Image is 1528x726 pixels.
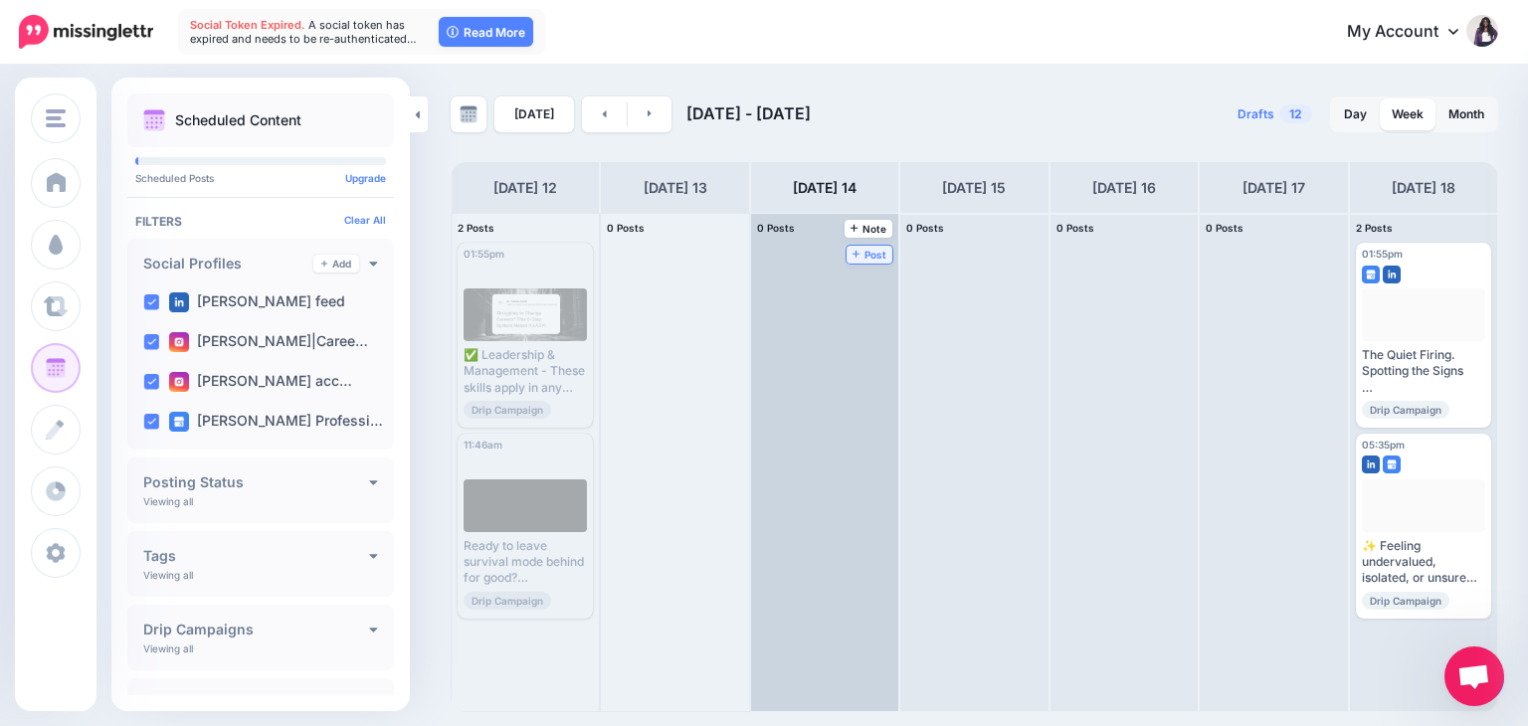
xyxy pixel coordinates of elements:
[1362,347,1485,396] div: The Quiet Firing. Spotting the Signs Read more 👉🏾 [URL] #Executive #BuildConfidence #CareerAdvice...
[757,222,795,234] span: 0 Posts
[190,18,305,32] span: Social Token Expired.
[169,332,189,352] img: instagram-square.png
[847,246,893,264] a: Post
[143,109,165,131] img: calendar.png
[1383,455,1401,473] img: google_business-square.png
[169,332,368,352] label: [PERSON_NAME]|Caree…
[143,569,193,581] p: Viewing all
[1056,222,1094,234] span: 0 Posts
[1362,455,1380,473] img: linkedin-square.png
[1206,222,1243,234] span: 0 Posts
[494,96,574,132] a: [DATE]
[464,592,551,610] span: Drip Campaign
[169,372,352,392] label: [PERSON_NAME] acc…
[460,105,477,123] img: calendar-grey-darker.png
[1362,401,1449,419] span: Drip Campaign
[1362,439,1405,451] span: 05:35pm
[644,176,707,200] h4: [DATE] 13
[143,642,193,654] p: Viewing all
[464,439,502,451] span: 11:46am
[175,113,301,127] p: Scheduled Content
[1362,248,1403,260] span: 01:55pm
[1436,98,1496,130] a: Month
[143,495,193,507] p: Viewing all
[851,224,887,234] span: Note
[464,401,551,419] span: Drip Campaign
[169,292,189,312] img: linkedin-square.png
[135,173,386,183] p: Scheduled Posts
[607,222,645,234] span: 0 Posts
[1242,176,1305,200] h4: [DATE] 17
[313,255,359,272] a: Add
[464,455,481,473] img: linkedin-grey-square.png
[143,475,369,489] h4: Posting Status
[1332,98,1379,130] a: Day
[169,292,345,312] label: [PERSON_NAME] feed
[484,266,502,283] img: linkedin-grey-square.png
[439,17,533,47] a: Read More
[143,549,369,563] h4: Tags
[906,222,944,234] span: 0 Posts
[1444,646,1504,706] div: Open chat
[793,176,857,200] h4: [DATE] 14
[845,220,893,238] a: Note
[1092,176,1156,200] h4: [DATE] 16
[135,214,386,229] h4: Filters
[169,372,189,392] img: instagram-square.png
[169,412,383,432] label: [PERSON_NAME] Professi…
[1362,266,1380,283] img: google_business-square.png
[19,15,153,49] img: Missinglettr
[143,623,369,636] h4: Drip Campaigns
[484,455,502,473] img: google_business-grey-square.png
[1226,96,1324,132] a: Drafts12
[143,257,313,271] h4: Social Profiles
[46,109,66,127] img: menu.png
[1356,222,1393,234] span: 2 Posts
[169,412,189,432] img: google_business-square.png
[190,18,417,46] span: A social token has expired and needs to be re-authenticated…
[1279,104,1312,123] span: 12
[493,176,557,200] h4: [DATE] 12
[464,538,587,587] div: Ready to leave survival mode behind for good? Read more 👉🏾 [URL] #FeelingStuck #SurvivalMode #Anx...
[464,347,587,396] div: ✅ Leadership & Management - These skills apply in any industry. ✅ Project Management & Problem-So...
[942,176,1006,200] h4: [DATE] 15
[1383,266,1401,283] img: linkedin-square.png
[344,214,386,226] a: Clear All
[464,266,481,283] img: google_business-grey-square.png
[1238,108,1274,120] span: Drafts
[686,103,811,123] span: [DATE] - [DATE]
[1362,592,1449,610] span: Drip Campaign
[1327,8,1498,57] a: My Account
[464,248,504,260] span: 01:55pm
[345,172,386,184] a: Upgrade
[458,222,494,234] span: 2 Posts
[1380,98,1435,130] a: Week
[853,250,887,260] span: Post
[1392,176,1455,200] h4: [DATE] 18
[1362,538,1485,587] div: ✨ Feeling undervalued, isolated, or unsure about your next career move? Read more 👉 [URL] #Execut...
